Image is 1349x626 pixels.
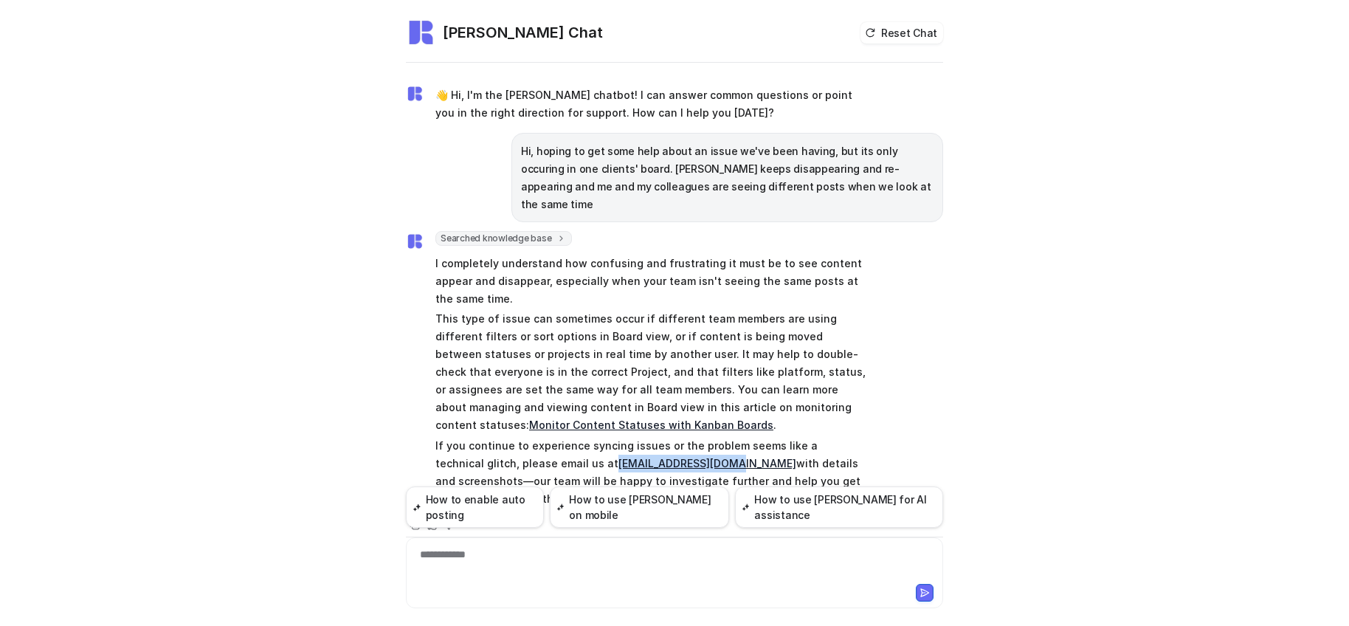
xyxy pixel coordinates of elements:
span: Searched knowledge base [435,231,572,246]
p: I completely understand how confusing and frustrating it must be to see content appear and disapp... [435,255,867,308]
p: Hi, hoping to get some help about an issue we've been having, but its only occuring in one client... [521,142,934,213]
img: Widget [406,85,424,103]
p: This type of issue can sometimes occur if different team members are using different filters or s... [435,310,867,434]
button: Reset Chat [860,22,943,44]
h2: [PERSON_NAME] Chat [443,22,603,43]
button: How to enable auto posting [406,486,544,528]
img: Widget [406,233,424,250]
p: If you continue to experience syncing issues or the problem seems like a technical glitch, please... [435,437,867,508]
button: How to use [PERSON_NAME] on mobile [550,486,729,528]
a: [EMAIL_ADDRESS][DOMAIN_NAME] [618,457,796,469]
button: How to use [PERSON_NAME] for AI assistance [735,486,943,528]
img: Widget [406,18,435,47]
p: 👋 Hi, I'm the [PERSON_NAME] chatbot! I can answer common questions or point you in the right dire... [435,86,867,122]
a: Monitor Content Statuses with Kanban Boards [529,419,773,431]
